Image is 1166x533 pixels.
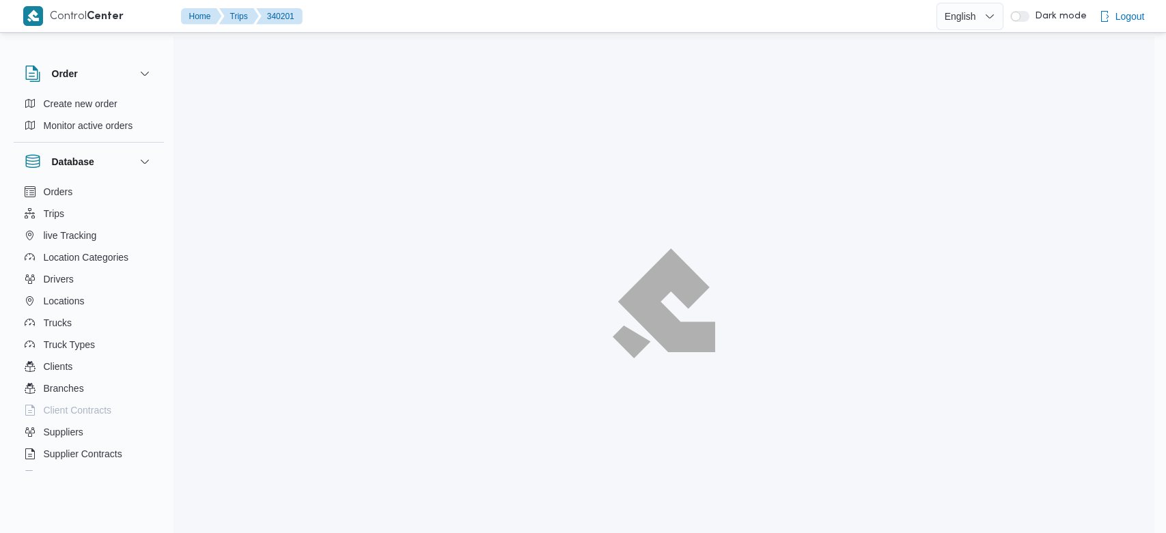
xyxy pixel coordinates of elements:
span: Logout [1115,8,1145,25]
div: Order [14,93,164,142]
span: Dark mode [1029,11,1087,22]
span: Truck Types [44,336,95,353]
button: Trips [219,8,259,25]
span: Devices [44,467,78,484]
span: Supplier Contracts [44,446,122,462]
span: Branches [44,380,84,397]
span: Trips [44,205,65,222]
span: Locations [44,293,85,309]
button: Orders [19,181,158,203]
img: X8yXhbKr1z7QwAAAABJRU5ErkJggg== [23,6,43,26]
button: Location Categories [19,246,158,268]
img: ILLA Logo [620,257,708,349]
button: Trucks [19,312,158,334]
button: Order [25,66,153,82]
h3: Database [52,154,94,170]
button: Monitor active orders [19,115,158,136]
button: Devices [19,465,158,487]
span: Create new order [44,96,117,112]
span: Client Contracts [44,402,112,418]
button: Clients [19,356,158,377]
button: Suppliers [19,421,158,443]
h3: Order [52,66,78,82]
button: 340201 [256,8,303,25]
button: Trips [19,203,158,225]
div: Database [14,181,164,476]
span: Location Categories [44,249,129,265]
button: Database [25,154,153,170]
button: Locations [19,290,158,312]
b: Center [87,12,124,22]
button: Home [181,8,222,25]
button: Create new order [19,93,158,115]
button: Branches [19,377,158,399]
button: live Tracking [19,225,158,246]
span: Drivers [44,271,74,287]
button: Drivers [19,268,158,290]
span: Trucks [44,315,72,331]
button: Client Contracts [19,399,158,421]
span: live Tracking [44,227,97,244]
span: Monitor active orders [44,117,133,134]
button: Logout [1094,3,1150,30]
button: Truck Types [19,334,158,356]
button: Supplier Contracts [19,443,158,465]
span: Suppliers [44,424,83,440]
span: Orders [44,184,73,200]
span: Clients [44,358,73,375]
